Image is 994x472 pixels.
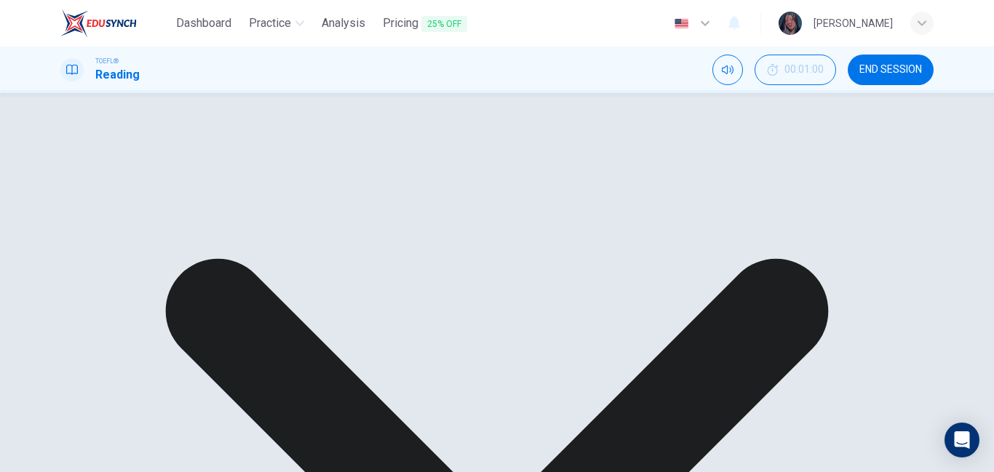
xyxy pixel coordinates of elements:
[60,9,137,38] img: EduSynch logo
[249,15,291,32] span: Practice
[316,10,371,37] a: Analysis
[322,15,365,32] span: Analysis
[814,15,893,32] div: [PERSON_NAME]
[243,10,310,36] button: Practice
[848,55,934,85] button: END SESSION
[784,64,824,76] span: 00:01:00
[779,12,802,35] img: Profile picture
[755,55,836,85] div: Hide
[316,10,371,36] button: Analysis
[712,55,743,85] div: Mute
[95,66,140,84] h1: Reading
[176,15,231,32] span: Dashboard
[421,16,467,32] span: 25% OFF
[945,423,979,457] div: Open Intercom Messenger
[383,15,467,33] span: Pricing
[859,64,922,76] span: END SESSION
[95,56,119,66] span: TOEFL®
[377,10,473,37] button: Pricing25% OFF
[672,18,691,29] img: en
[755,55,836,85] button: 00:01:00
[170,10,237,37] a: Dashboard
[60,9,170,38] a: EduSynch logo
[170,10,237,36] button: Dashboard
